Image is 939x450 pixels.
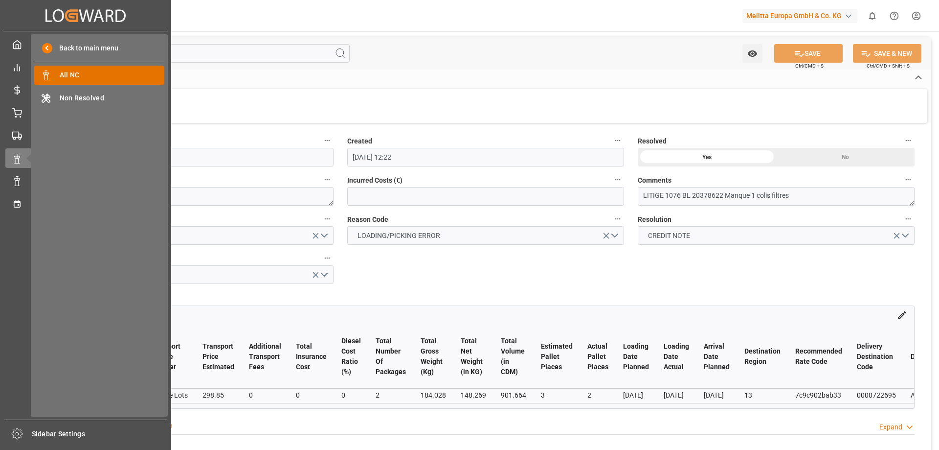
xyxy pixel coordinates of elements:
[57,226,334,245] button: open menu
[850,325,903,388] th: Delivery Destination Code
[296,389,327,401] div: 0
[861,5,883,27] button: show 0 new notifications
[879,422,902,432] div: Expand
[453,325,493,388] th: Total Net Weight (in KG)
[902,213,915,225] button: Resolution
[321,134,334,147] button: Updated
[347,148,624,166] input: DD-MM-YYYY HH:MM
[656,325,696,388] th: Loading Date Actual
[501,389,526,401] div: 901.664
[57,265,334,284] button: open menu
[289,325,334,388] th: Total Insurance Cost
[5,194,166,213] a: Timeslot Management
[902,134,915,147] button: Resolved
[32,429,167,439] span: Sidebar Settings
[534,325,580,388] th: Estimated Pallet Places
[321,173,334,186] button: Transport ID Logward *
[60,93,165,103] span: Non Resolved
[321,252,334,264] button: Cost Ownership
[45,44,350,63] input: Search Fields
[321,213,334,225] button: Responsible Party
[5,103,166,122] a: Order Management
[202,389,234,401] div: 298.85
[341,389,361,401] div: 0
[611,173,624,186] button: Incurred Costs (€)
[638,214,671,225] span: Resolution
[587,389,608,401] div: 2
[638,187,915,206] textarea: LITIGE 1076 BL 20378622 Manque 1 colis filtres
[347,175,402,186] span: Incurred Costs (€)
[795,62,824,70] span: Ctrl/CMD + S
[776,148,915,166] div: No
[34,66,164,85] a: All NC
[5,57,166,76] a: Control Tower
[867,62,910,70] span: Ctrl/CMD + Shift + S
[413,325,453,388] th: Total Gross Weight (Kg)
[347,214,388,225] span: Reason Code
[347,226,624,245] button: open menu
[57,148,334,166] input: DD-MM-YYYY HH:MM
[742,9,857,23] div: Melitta Europa GmbH & Co. KG
[853,44,921,63] button: SAVE & NEW
[795,389,842,401] div: 7c9c902bab33
[611,134,624,147] button: Created
[5,80,166,99] a: Rate Management
[249,389,281,401] div: 0
[883,5,905,27] button: Help Center
[623,389,649,401] div: [DATE]
[461,389,486,401] div: 148.269
[704,389,730,401] div: [DATE]
[195,325,242,388] th: Transport Price Estimated
[493,325,534,388] th: Total Volume (in CDM)
[774,44,843,63] button: SAVE
[744,389,781,401] div: 13
[742,6,861,25] button: Melitta Europa GmbH & Co. KG
[5,126,166,145] a: Transport Management
[34,88,164,107] a: Non Resolved
[376,389,406,401] div: 2
[643,231,695,241] span: CREDIT NOTE
[60,70,165,80] span: All NC
[5,35,166,54] a: My Cockpit
[347,136,372,146] span: Created
[52,43,118,53] span: Back to main menu
[616,325,656,388] th: Loading Date Planned
[541,389,573,401] div: 3
[580,325,616,388] th: Actual Pallet Places
[368,325,413,388] th: Total Number Of Packages
[638,226,915,245] button: open menu
[902,173,915,186] button: Comments
[353,231,445,241] span: LOADING/PICKING ERROR
[737,325,788,388] th: Destination Region
[696,325,737,388] th: Arrival Date Planned
[57,187,334,206] textarea: f47d94c0469a
[421,389,446,401] div: 184.028
[788,325,850,388] th: Recommended Rate Code
[334,325,368,388] th: Diesel Cost Ratio (%)
[611,213,624,225] button: Reason Code
[742,44,762,63] button: open menu
[5,171,166,190] a: Data Management
[638,148,776,166] div: Yes
[664,389,689,401] div: [DATE]
[242,325,289,388] th: Additional Transport Fees
[638,136,667,146] span: Resolved
[638,175,671,186] span: Comments
[857,389,896,401] div: 0000722695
